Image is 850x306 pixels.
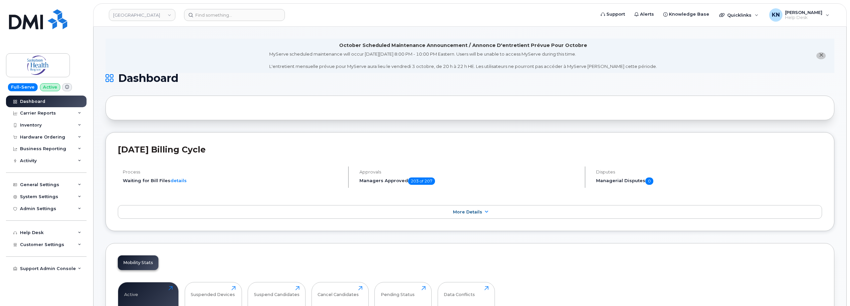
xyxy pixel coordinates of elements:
[191,286,235,297] div: Suspended Devices
[269,51,657,70] div: MyServe scheduled maintenance will occur [DATE][DATE] 8:00 PM - 10:00 PM Eastern. Users will be u...
[408,177,435,185] span: 203 of 207
[254,286,300,297] div: Suspend Candidates
[318,286,359,297] div: Cancel Candidates
[821,277,845,301] iframe: Messenger Launcher
[123,177,342,184] li: Waiting for Bill Files
[359,177,579,185] h5: Managers Approved
[118,73,178,83] span: Dashboard
[339,42,587,49] div: October Scheduled Maintenance Announcement / Annonce D'entretient Prévue Pour Octobre
[816,52,826,59] button: close notification
[124,286,138,297] div: Active
[118,145,822,154] h2: [DATE] Billing Cycle
[596,169,822,174] h4: Disputes
[170,178,187,183] a: details
[381,286,415,297] div: Pending Status
[645,177,653,185] span: 0
[444,286,475,297] div: Data Conflicts
[359,169,579,174] h4: Approvals
[123,169,342,174] h4: Process
[453,209,482,214] span: More Details
[596,177,822,185] h5: Managerial Disputes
